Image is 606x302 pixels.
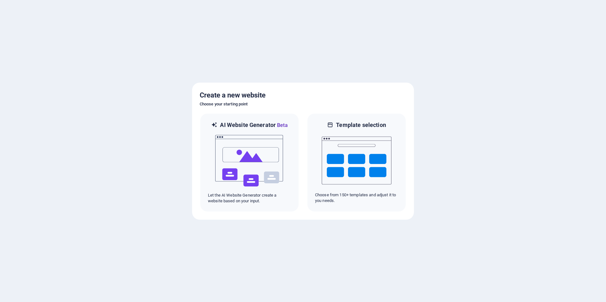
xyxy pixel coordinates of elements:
[307,113,406,212] div: Template selectionChoose from 150+ templates and adjust it to you needs.
[220,121,287,129] h6: AI Website Generator
[208,192,291,204] p: Let the AI Website Generator create a website based on your input.
[276,122,288,128] span: Beta
[315,192,398,204] p: Choose from 150+ templates and adjust it to you needs.
[336,121,386,129] h6: Template selection
[200,100,406,108] h6: Choose your starting point
[200,90,406,100] h5: Create a new website
[215,129,284,192] img: ai
[200,113,299,212] div: AI Website GeneratorBetaaiLet the AI Website Generator create a website based on your input.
